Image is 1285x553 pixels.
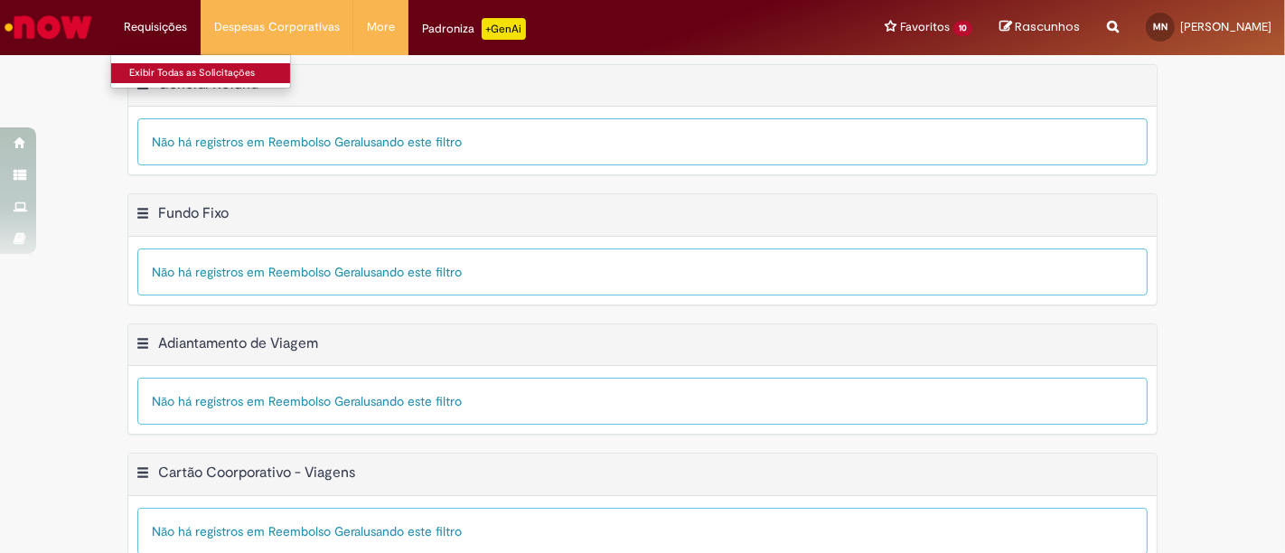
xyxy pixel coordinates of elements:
span: More [367,18,395,36]
button: Fundo Fixo Menu de contexto [136,204,150,228]
h2: Fundo Fixo [158,204,229,222]
img: ServiceNow [2,9,95,45]
span: 10 [953,21,972,36]
span: MN [1153,21,1168,33]
div: Não há registros em Reembolso Geral [137,378,1148,425]
div: Padroniza [422,18,526,40]
a: Exibir Todas as Solicitações [111,63,310,83]
div: Não há registros em Reembolso Geral [137,248,1148,295]
span: Rascunhos [1015,18,1080,35]
span: usando este filtro [363,523,462,539]
button: Adiantamento de Viagem Menu de contexto [136,334,150,358]
span: usando este filtro [363,393,462,409]
span: usando este filtro [363,264,462,280]
h2: General Refund [158,75,258,93]
a: Rascunhos [999,19,1080,36]
span: Favoritos [900,18,950,36]
span: usando este filtro [363,134,462,150]
span: [PERSON_NAME] [1180,19,1271,34]
h2: Cartão Coorporativo - Viagens [158,464,355,483]
span: Requisições [124,18,187,36]
h2: Adiantamento de Viagem [158,334,318,352]
span: Despesas Corporativas [214,18,340,36]
ul: Requisições [110,54,291,89]
button: Cartão Coorporativo - Viagens Menu de contexto [136,464,150,487]
p: +GenAi [482,18,526,40]
div: Não há registros em Reembolso Geral [137,118,1148,165]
